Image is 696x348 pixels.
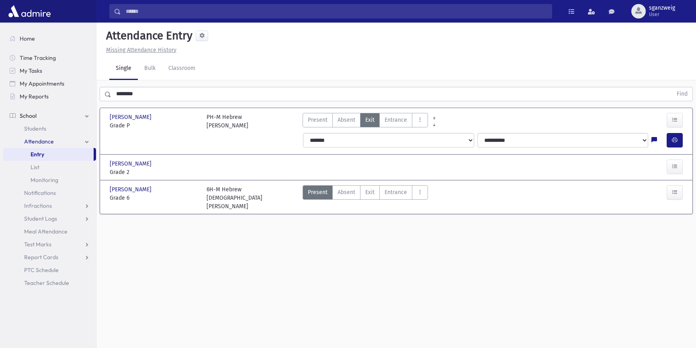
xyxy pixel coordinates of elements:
[3,276,96,289] a: Teacher Schedule
[3,225,96,238] a: Meal Attendance
[24,266,59,274] span: PTC Schedule
[385,116,407,124] span: Entrance
[162,57,202,80] a: Classroom
[31,164,39,171] span: List
[3,135,96,148] a: Attendance
[308,116,328,124] span: Present
[24,279,69,287] span: Teacher Schedule
[338,188,355,197] span: Absent
[31,176,58,184] span: Monitoring
[20,54,56,61] span: Time Tracking
[24,189,56,197] span: Notifications
[6,3,53,19] img: AdmirePro
[365,116,375,124] span: Exit
[20,67,42,74] span: My Tasks
[138,57,162,80] a: Bulk
[24,228,68,235] span: Meal Attendance
[106,47,176,53] u: Missing Attendance History
[3,199,96,212] a: Infractions
[24,202,52,209] span: Infractions
[365,188,375,197] span: Exit
[109,57,138,80] a: Single
[110,113,153,121] span: [PERSON_NAME]
[338,116,355,124] span: Absent
[24,215,57,222] span: Student Logs
[110,160,153,168] span: [PERSON_NAME]
[110,185,153,194] span: [PERSON_NAME]
[649,11,675,18] span: User
[3,238,96,251] a: Test Marks
[649,5,675,11] span: sganzweig
[303,113,428,130] div: AttTypes
[3,251,96,264] a: Report Cards
[110,194,199,202] span: Grade 6
[121,4,552,18] input: Search
[24,138,54,145] span: Attendance
[24,125,46,132] span: Students
[103,29,192,43] h5: Attendance Entry
[31,151,44,158] span: Entry
[20,80,64,87] span: My Appointments
[20,35,35,42] span: Home
[3,264,96,276] a: PTC Schedule
[3,51,96,64] a: Time Tracking
[3,122,96,135] a: Students
[385,188,407,197] span: Entrance
[20,112,37,119] span: School
[207,113,248,130] div: PH-M Hebrew [PERSON_NAME]
[3,174,96,186] a: Monitoring
[3,109,96,122] a: School
[303,185,428,211] div: AttTypes
[3,186,96,199] a: Notifications
[103,47,176,53] a: Missing Attendance History
[110,168,199,176] span: Grade 2
[308,188,328,197] span: Present
[3,212,96,225] a: Student Logs
[24,254,58,261] span: Report Cards
[3,77,96,90] a: My Appointments
[20,93,49,100] span: My Reports
[3,90,96,103] a: My Reports
[3,64,96,77] a: My Tasks
[207,185,295,211] div: 6H-M Hebrew [DEMOGRAPHIC_DATA][PERSON_NAME]
[3,32,96,45] a: Home
[672,87,692,101] button: Find
[3,148,94,161] a: Entry
[110,121,199,130] span: Grade P
[3,161,96,174] a: List
[24,241,51,248] span: Test Marks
